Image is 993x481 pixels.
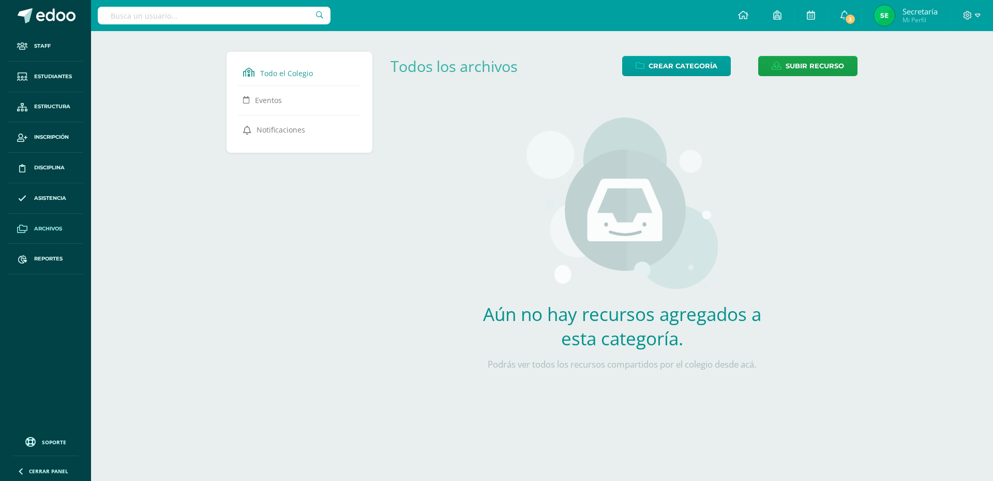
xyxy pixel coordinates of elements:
[8,122,83,153] a: Inscripción
[622,56,731,76] a: Crear Categoría
[470,302,775,351] h2: Aún no hay recursos agregados a esta categoría.
[255,95,282,105] span: Eventos
[470,359,775,370] p: Podrás ver todos los recursos compartidos por el colegio desde acá.
[34,194,66,202] span: Asistencia
[8,244,83,274] a: Reportes
[526,118,718,294] img: stages.png
[8,214,83,244] a: Archivos
[257,125,305,135] span: Notificaciones
[902,16,938,24] span: Mi Perfil
[12,434,79,448] a: Soporte
[649,56,717,76] span: Crear Categoría
[8,153,83,183] a: Disciplina
[786,56,844,76] span: Subir recurso
[8,183,83,214] a: Asistencia
[34,133,69,141] span: Inscripción
[260,68,313,78] span: Todo el Colegio
[34,225,62,233] span: Archivos
[390,56,518,76] a: Todos los archivos
[390,56,533,76] div: Todos los archivos
[34,255,63,263] span: Reportes
[243,63,356,81] a: Todo el Colegio
[243,120,356,139] a: Notificaciones
[8,92,83,123] a: Estructura
[902,6,938,17] span: Secretaría
[34,72,72,81] span: Estudiantes
[8,31,83,62] a: Staff
[874,5,895,26] img: bb51d92fe231030405650637fd24292c.png
[34,103,70,111] span: Estructura
[845,13,856,25] span: 3
[34,42,51,50] span: Staff
[34,164,65,172] span: Disciplina
[42,439,66,446] span: Soporte
[8,62,83,92] a: Estudiantes
[98,7,330,24] input: Busca un usuario...
[758,56,857,76] a: Subir recurso
[29,468,68,475] span: Cerrar panel
[243,91,356,109] a: Eventos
